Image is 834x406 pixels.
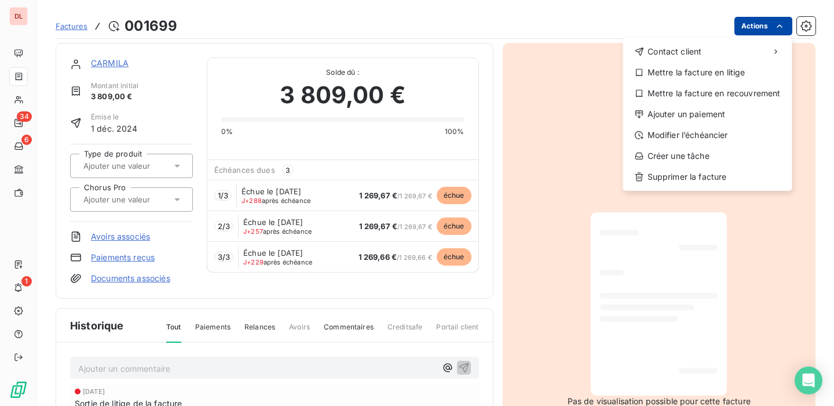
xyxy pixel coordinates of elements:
[628,63,788,82] div: Mettre la facture en litige
[648,46,701,57] span: Contact client
[628,147,788,165] div: Créer une tâche
[628,126,788,144] div: Modifier l’échéancier
[628,105,788,124] div: Ajouter un paiement
[628,84,788,103] div: Mettre la facture en recouvrement
[623,38,792,191] div: Actions
[628,168,788,186] div: Supprimer la facture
